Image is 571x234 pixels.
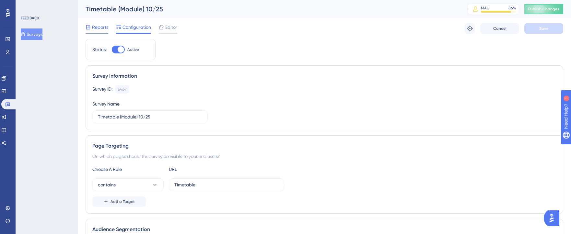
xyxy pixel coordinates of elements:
span: Need Help? [15,2,41,9]
span: Reports [92,23,108,31]
iframe: UserGuiding AI Assistant Launcher [544,208,563,228]
button: Cancel [480,23,519,34]
div: Survey Information [92,72,556,80]
div: Timetable (Module) 10/25 [86,5,451,14]
input: Type your Survey name [98,113,202,120]
span: Editor [165,23,177,31]
div: 6464 [118,87,126,92]
div: URL [169,165,240,173]
span: Active [127,47,139,52]
button: Save [524,23,563,34]
div: FEEDBACK [21,16,40,21]
div: Survey ID: [92,85,112,94]
span: Cancel [493,26,507,31]
div: 1 [45,3,47,8]
span: Add a Target [111,199,135,204]
button: contains [92,178,164,191]
button: Surveys [21,28,42,40]
span: Configuration [122,23,151,31]
span: Save [539,26,548,31]
div: Page Targeting [92,142,556,150]
div: MAU [481,6,489,11]
div: Status: [92,46,107,53]
input: yourwebsite.com/path [174,181,279,188]
button: Publish Changes [524,4,563,14]
div: 86 % [508,6,516,11]
div: Choose A Rule [92,165,164,173]
span: contains [98,181,116,189]
span: Publish Changes [528,6,559,12]
div: On which pages should the survey be visible to your end users? [92,152,556,160]
div: Survey Name [92,100,120,108]
button: Add a Target [92,196,146,207]
div: Audience Segmentation [92,226,556,233]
